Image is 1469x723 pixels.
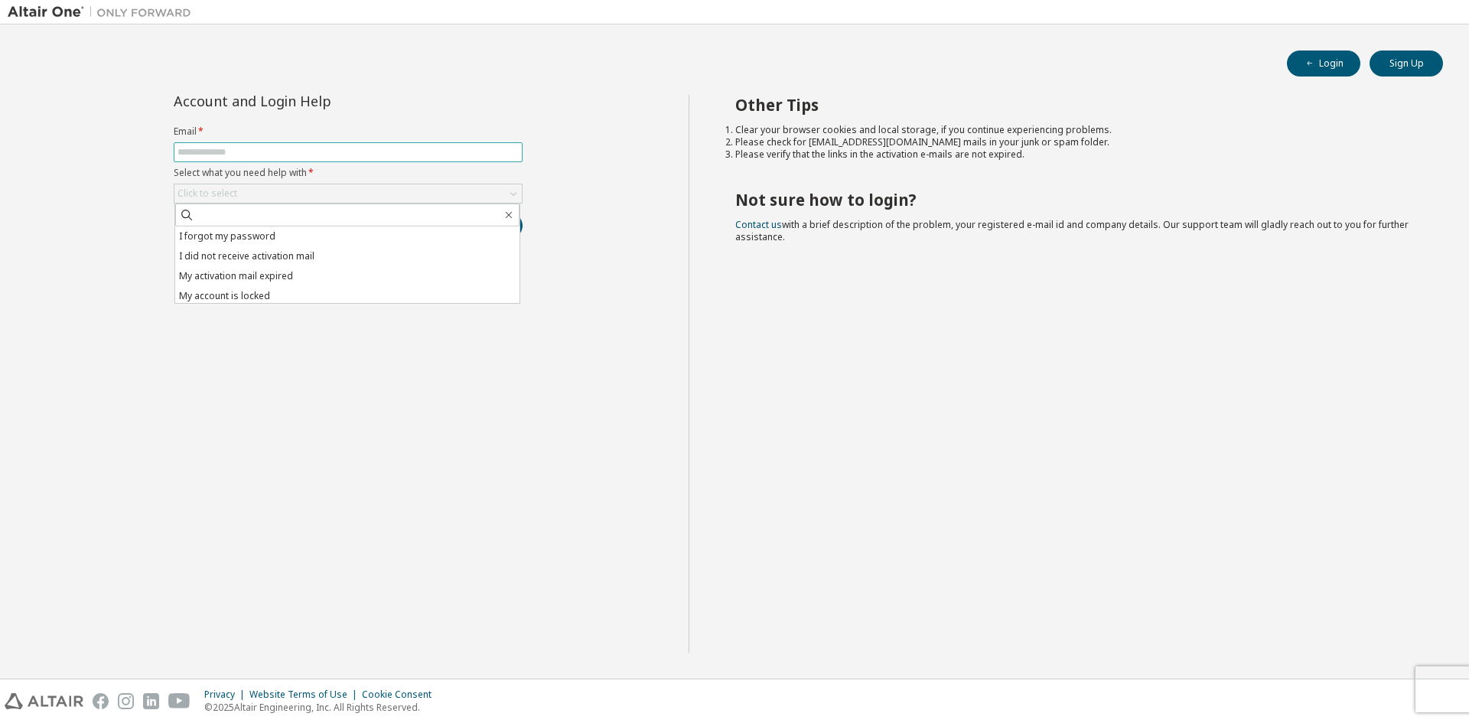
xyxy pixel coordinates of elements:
[93,693,109,709] img: facebook.svg
[735,148,1416,161] li: Please verify that the links in the activation e-mails are not expired.
[168,693,191,709] img: youtube.svg
[735,190,1416,210] h2: Not sure how to login?
[204,689,249,701] div: Privacy
[204,701,441,714] p: © 2025 Altair Engineering, Inc. All Rights Reserved.
[174,184,522,203] div: Click to select
[8,5,199,20] img: Altair One
[735,124,1416,136] li: Clear your browser cookies and local storage, if you continue experiencing problems.
[118,693,134,709] img: instagram.svg
[1370,50,1443,77] button: Sign Up
[735,218,1409,243] span: with a brief description of the problem, your registered e-mail id and company details. Our suppo...
[362,689,441,701] div: Cookie Consent
[5,693,83,709] img: altair_logo.svg
[735,136,1416,148] li: Please check for [EMAIL_ADDRESS][DOMAIN_NAME] mails in your junk or spam folder.
[143,693,159,709] img: linkedin.svg
[735,95,1416,115] h2: Other Tips
[1287,50,1360,77] button: Login
[174,125,523,138] label: Email
[178,187,237,200] div: Click to select
[174,167,523,179] label: Select what you need help with
[174,95,453,107] div: Account and Login Help
[175,226,520,246] li: I forgot my password
[735,218,782,231] a: Contact us
[249,689,362,701] div: Website Terms of Use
